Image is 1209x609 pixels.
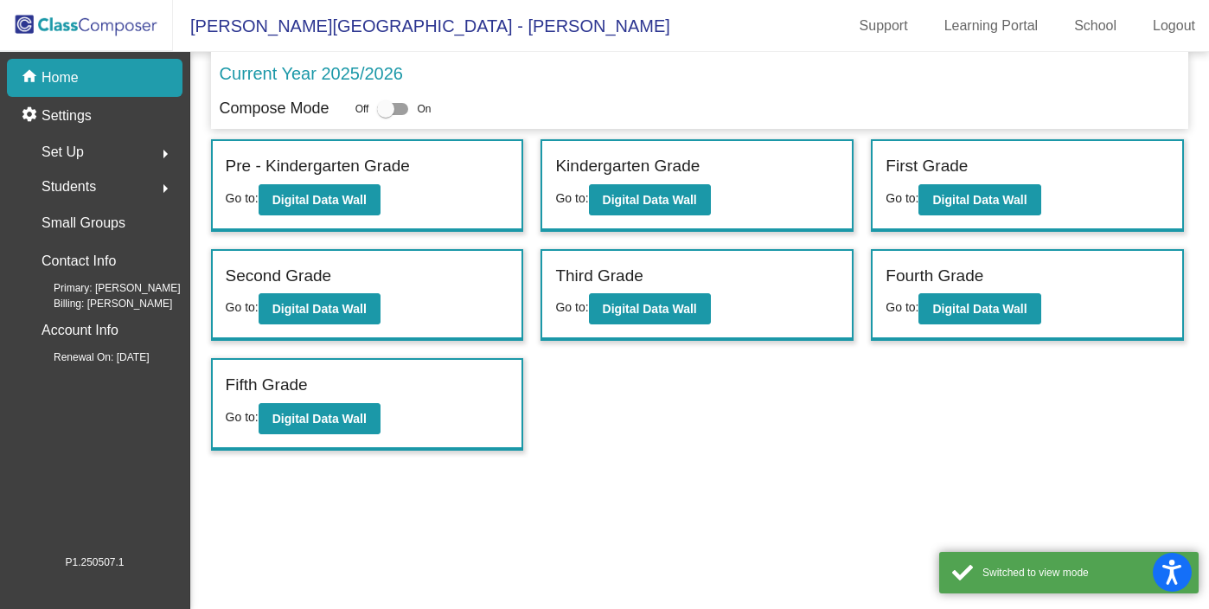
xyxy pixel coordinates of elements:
p: Account Info [42,318,118,343]
b: Digital Data Wall [932,302,1027,316]
span: Go to: [226,191,259,205]
b: Digital Data Wall [932,193,1027,207]
button: Digital Data Wall [589,184,711,215]
button: Digital Data Wall [259,403,381,434]
button: Digital Data Wall [259,293,381,324]
span: Go to: [555,300,588,314]
button: Digital Data Wall [589,293,711,324]
p: Compose Mode [220,97,329,120]
span: Go to: [886,191,918,205]
p: Settings [42,106,92,126]
label: First Grade [886,154,968,179]
span: Go to: [886,300,918,314]
span: Off [355,101,369,117]
button: Digital Data Wall [259,184,381,215]
button: Digital Data Wall [918,293,1040,324]
label: Second Grade [226,264,332,289]
label: Fourth Grade [886,264,983,289]
mat-icon: home [21,67,42,88]
span: Go to: [226,300,259,314]
label: Fifth Grade [226,373,308,398]
span: Students [42,175,96,199]
label: Pre - Kindergarten Grade [226,154,410,179]
p: Home [42,67,79,88]
a: Logout [1139,12,1209,40]
mat-icon: arrow_right [155,144,176,164]
p: Contact Info [42,249,116,273]
b: Digital Data Wall [272,412,367,426]
span: Primary: [PERSON_NAME] [26,280,181,296]
span: Set Up [42,140,84,164]
b: Digital Data Wall [603,193,697,207]
div: Switched to view mode [982,565,1186,580]
span: Billing: [PERSON_NAME] [26,296,172,311]
span: [PERSON_NAME][GEOGRAPHIC_DATA] - [PERSON_NAME] [173,12,670,40]
a: School [1060,12,1130,40]
b: Digital Data Wall [603,302,697,316]
label: Third Grade [555,264,643,289]
mat-icon: arrow_right [155,178,176,199]
button: Digital Data Wall [918,184,1040,215]
span: Go to: [555,191,588,205]
label: Kindergarten Grade [555,154,700,179]
p: Current Year 2025/2026 [220,61,403,87]
a: Learning Portal [931,12,1052,40]
p: Small Groups [42,211,125,235]
b: Digital Data Wall [272,302,367,316]
mat-icon: settings [21,106,42,126]
b: Digital Data Wall [272,193,367,207]
span: Renewal On: [DATE] [26,349,149,365]
a: Support [846,12,922,40]
span: Go to: [226,410,259,424]
span: On [417,101,431,117]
